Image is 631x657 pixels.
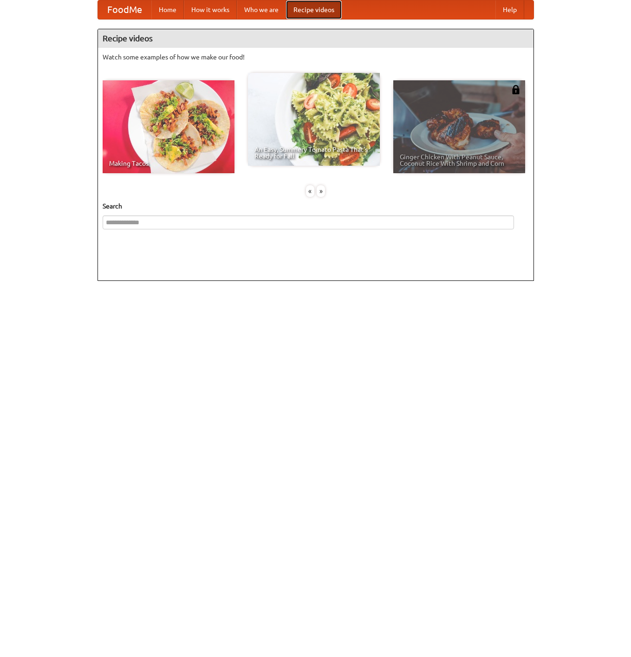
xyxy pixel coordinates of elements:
a: An Easy, Summery Tomato Pasta That's Ready for Fall [248,73,380,166]
span: Making Tacos [109,160,228,167]
a: Recipe videos [286,0,342,19]
a: FoodMe [98,0,151,19]
div: « [306,185,314,197]
img: 483408.png [511,85,520,94]
a: Who we are [237,0,286,19]
span: An Easy, Summery Tomato Pasta That's Ready for Fall [254,146,373,159]
h5: Search [103,202,529,211]
div: » [317,185,325,197]
a: Help [495,0,524,19]
a: Home [151,0,184,19]
h4: Recipe videos [98,29,533,48]
p: Watch some examples of how we make our food! [103,52,529,62]
a: Making Tacos [103,80,234,173]
a: How it works [184,0,237,19]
